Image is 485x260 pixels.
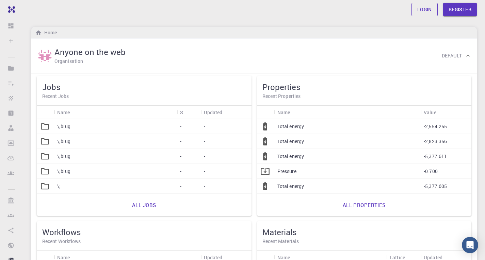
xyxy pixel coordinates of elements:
[180,183,181,190] p: -
[34,29,58,36] nav: breadcrumb
[37,106,54,119] div: Icon
[424,183,447,190] p: -5,377.605
[277,168,296,175] p: Pressure
[277,138,304,145] p: Total energy
[54,106,177,119] div: Name
[442,52,462,59] h6: Default
[42,82,246,92] h5: Jobs
[204,153,205,160] p: -
[424,138,447,145] p: -2,823.356
[180,123,181,130] p: -
[262,82,466,92] h5: Properties
[204,123,205,130] p: -
[125,197,163,213] a: All jobs
[436,107,447,118] button: Sort
[262,238,466,245] h6: Recent Materials
[70,107,81,118] button: Sort
[180,138,181,145] p: -
[42,29,57,36] h6: Home
[277,123,304,130] p: Total energy
[262,227,466,238] h5: Materials
[204,168,205,175] p: -
[180,153,181,160] p: -
[277,106,290,119] div: Name
[424,153,447,160] p: -5,377.611
[180,168,181,175] p: -
[204,106,223,119] div: Updated
[57,123,70,130] p: \;biug
[177,106,200,119] div: Status
[54,57,83,65] h6: Organisation
[57,168,70,175] p: \;biug
[42,227,246,238] h5: Workflows
[42,238,246,245] h6: Recent Workflows
[462,237,478,253] div: Open Intercom Messenger
[277,153,304,160] p: Total energy
[57,138,70,145] p: \;biug
[57,106,70,119] div: Name
[180,106,186,119] div: Status
[42,92,246,100] h6: Recent Jobs
[38,49,52,63] img: Anyone on the web
[57,183,61,190] p: \;
[262,92,466,100] h6: Recent Properties
[424,106,436,119] div: Value
[443,3,477,16] a: Register
[204,138,205,145] p: -
[420,106,471,119] div: Value
[274,106,421,119] div: Name
[223,107,233,118] button: Sort
[31,38,477,73] div: Anyone on the webAnyone on the webOrganisationDefault
[186,107,197,118] button: Sort
[204,183,205,190] p: -
[257,106,274,119] div: Icon
[411,3,438,16] a: Login
[277,183,304,190] p: Total energy
[335,197,393,213] a: All properties
[424,123,447,130] p: -2,554.255
[54,47,126,57] h5: Anyone on the web
[200,106,252,119] div: Updated
[290,107,301,118] button: Sort
[5,6,15,13] img: logo
[57,153,70,160] p: \;biug
[424,168,438,175] p: -0.700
